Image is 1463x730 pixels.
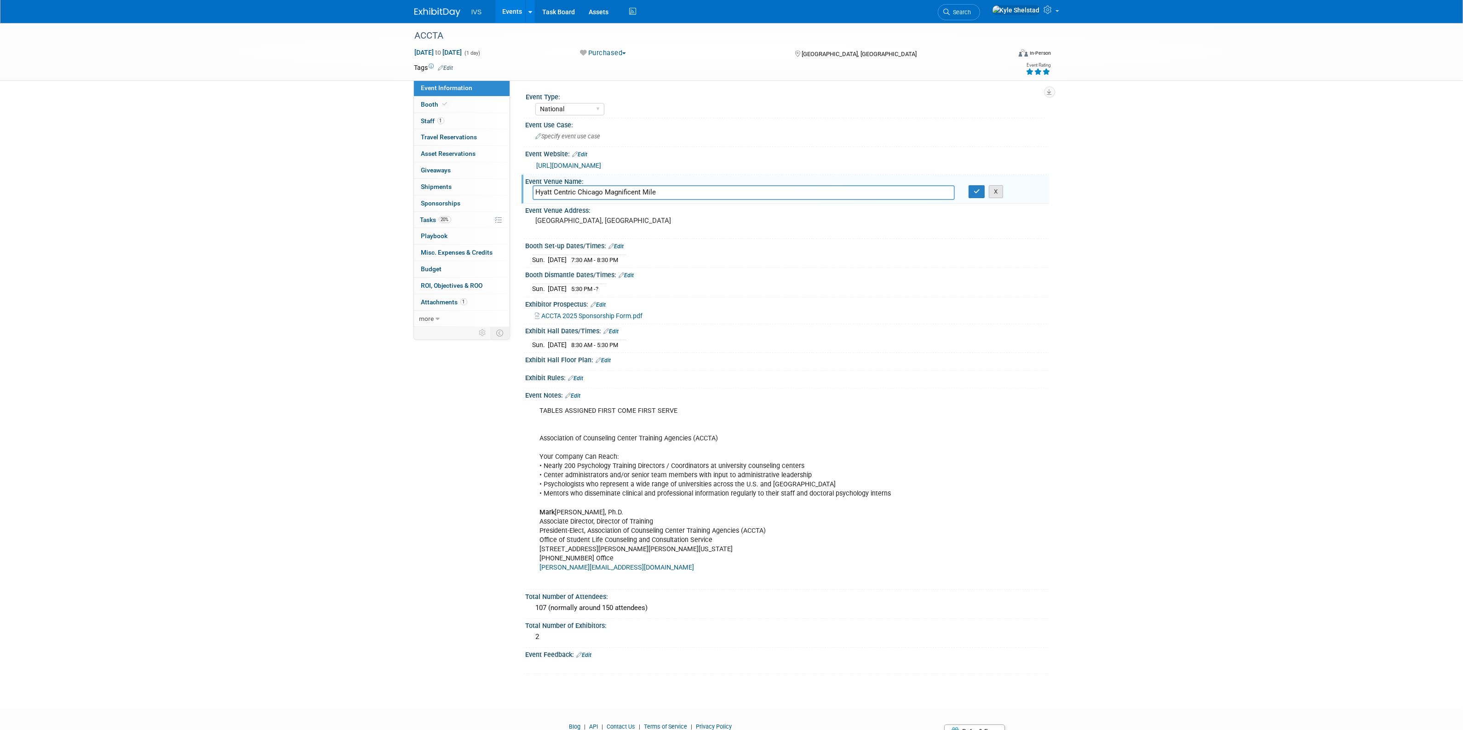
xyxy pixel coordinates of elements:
span: | [637,723,643,730]
span: [DATE] [DATE] [414,48,463,57]
a: Edit [619,272,634,279]
div: Booth Set-up Dates/Times: [526,239,1049,251]
a: Contact Us [607,723,635,730]
a: API [589,723,598,730]
span: Travel Reservations [421,133,477,141]
span: to [434,49,443,56]
span: Misc. Expenses & Credits [421,249,493,256]
span: | [582,723,588,730]
div: 107 (normally around 150 attendees) [533,601,1042,615]
div: Exhibit Hall Dates/Times: [526,324,1049,336]
div: Event Rating [1026,63,1050,68]
span: 1 [460,298,467,305]
a: Terms of Service [644,723,687,730]
a: Privacy Policy [696,723,732,730]
div: Event Venue Address: [526,204,1049,215]
a: Edit [604,328,619,335]
i: Booth reservation complete [443,102,448,107]
span: | [599,723,605,730]
div: Total Number of Exhibitors: [526,619,1049,630]
a: more [414,311,510,327]
a: Attachments1 [414,294,510,310]
span: Specify event use case [536,133,601,140]
div: Event Format [957,48,1051,62]
span: 8:30 AM - 5:30 PM [572,342,619,348]
span: more [419,315,434,322]
span: [GEOGRAPHIC_DATA], [GEOGRAPHIC_DATA] [802,51,917,57]
span: Tasks [420,216,451,223]
div: Event Venue Name: [526,175,1049,186]
a: Event Information [414,80,510,96]
a: Blog [569,723,580,730]
div: Event Use Case: [526,118,1049,130]
div: Total Number of Attendees: [526,590,1049,601]
a: Asset Reservations [414,146,510,162]
td: Tags [414,63,453,72]
a: Budget [414,261,510,277]
div: Event Feedback: [526,648,1049,660]
a: Edit [596,357,611,364]
span: ? [596,285,599,292]
span: Event Information [421,84,473,91]
a: Sponsorships [414,195,510,211]
a: Giveaways [414,162,510,178]
div: Event Notes: [526,388,1049,400]
div: TABLES ASSIGNED FIRST COME FIRST SERVE Association of Counseling Center Training Agencies (ACCTA)... [534,402,948,586]
a: Shipments [414,179,510,195]
span: Shipments [421,183,452,190]
td: [DATE] [548,340,567,349]
td: Personalize Event Tab Strip [475,327,491,339]
a: Staff1 [414,113,510,129]
span: 7:30 AM - 8:30 PM [572,257,619,263]
div: ACCTA [412,28,997,44]
a: Edit [573,151,588,158]
span: Playbook [421,232,448,240]
a: ACCTA 2025 Sponsorship Form.pdf [535,312,643,319]
div: 2 [533,630,1042,644]
div: Exhibit Rules: [526,371,1049,383]
td: Sun. [533,284,548,293]
a: [PERSON_NAME][EMAIL_ADDRESS][DOMAIN_NAME] [540,564,694,571]
a: Edit [438,65,453,71]
img: Kyle Shelstad [992,5,1040,15]
a: Tasks20% [414,212,510,228]
div: Exhibit Hall Floor Plan: [526,353,1049,365]
a: Edit [568,375,584,382]
span: IVS [471,8,482,16]
span: ROI, Objectives & ROO [421,282,483,289]
span: 5:30 PM - [572,285,599,292]
span: Sponsorships [421,200,461,207]
span: ACCTA 2025 Sponsorship Form.pdf [542,312,643,319]
span: 20% [439,216,451,223]
img: ExhibitDay [414,8,460,17]
td: Sun. [533,340,548,349]
span: Search [950,9,971,16]
div: Event Website: [526,147,1049,159]
td: [DATE] [548,284,567,293]
span: Budget [421,265,442,273]
div: Exhibitor Prospectus: [526,297,1049,309]
button: X [989,185,1003,198]
a: Travel Reservations [414,129,510,145]
a: ROI, Objectives & ROO [414,278,510,294]
div: In-Person [1029,50,1051,57]
pre: [GEOGRAPHIC_DATA], [GEOGRAPHIC_DATA] [536,217,734,225]
a: Edit [566,393,581,399]
b: Mark [540,508,555,516]
a: Search [938,4,980,20]
span: | [688,723,694,730]
a: [URL][DOMAIN_NAME] [537,162,602,169]
span: Staff [421,117,444,125]
a: Edit [577,652,592,658]
button: Purchased [577,48,630,58]
span: Booth [421,101,449,108]
span: Giveaways [421,166,451,174]
span: Attachments [421,298,467,306]
a: Booth [414,97,510,113]
td: Toggle Event Tabs [491,327,510,339]
a: Edit [609,243,624,250]
span: 1 [437,117,444,124]
img: Format-Inperson.png [1019,49,1028,57]
td: [DATE] [548,255,567,264]
td: Sun. [533,255,548,264]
